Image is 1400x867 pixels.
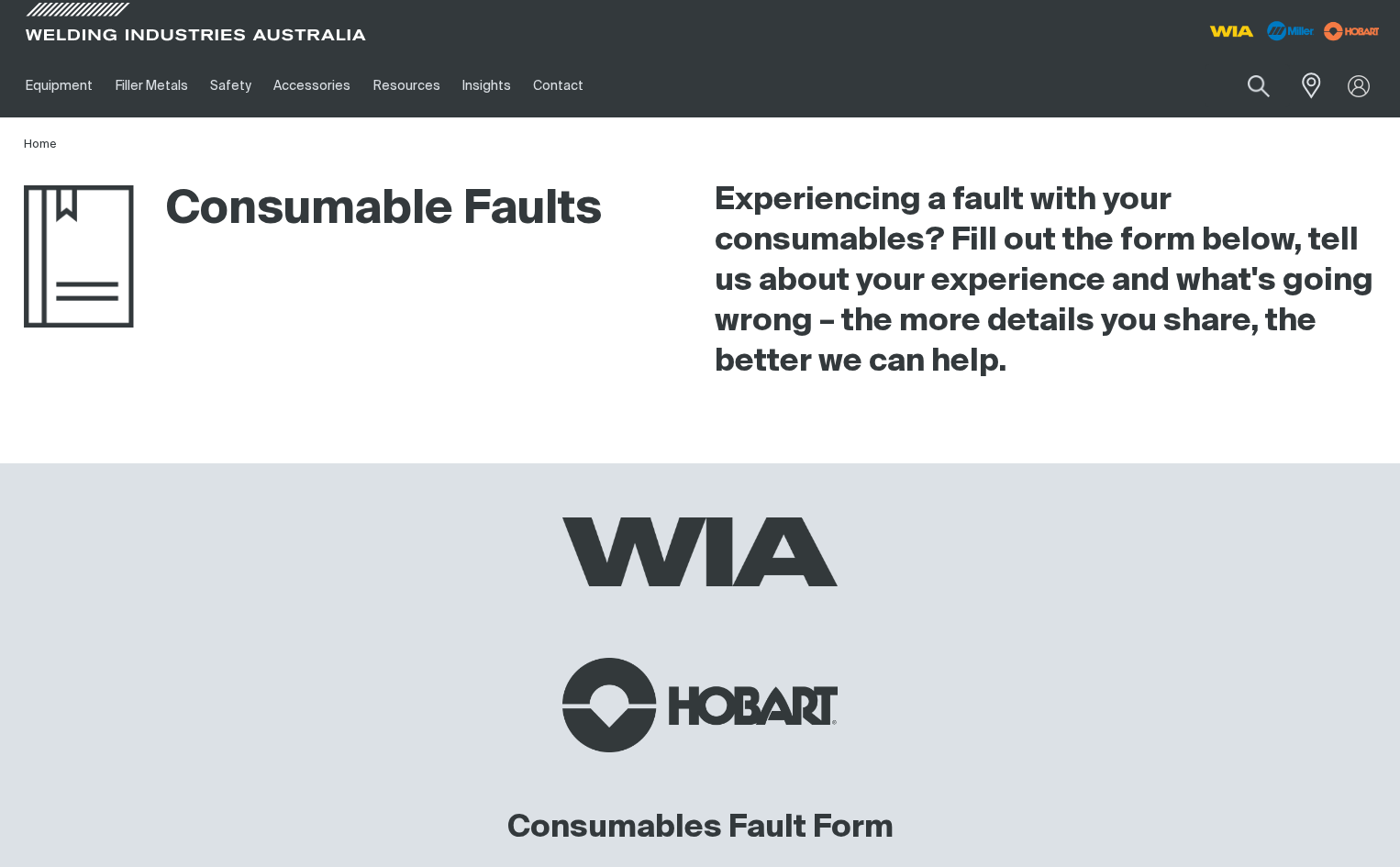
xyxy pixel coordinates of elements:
[15,54,104,117] a: Equipment
[1205,64,1290,107] input: Product name or item number...
[522,54,594,117] a: Contact
[199,54,262,117] a: Safety
[24,139,57,150] a: Home
[451,54,522,117] a: Insights
[104,54,198,117] a: Filler Metals
[715,181,1376,383] h2: Experiencing a fault with your consumables? Fill out the form below, tell us about your experienc...
[362,54,451,117] a: Resources
[262,54,361,117] a: Accessories
[24,181,602,240] h1: Consumable Faults
[1318,17,1385,45] img: miller
[507,517,894,849] h2: Consumables Fault Form
[15,54,1043,117] nav: Main
[1228,64,1290,107] button: Search products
